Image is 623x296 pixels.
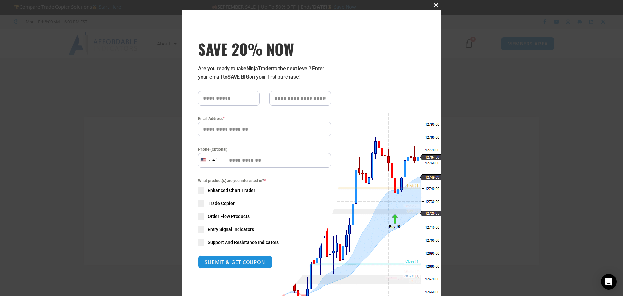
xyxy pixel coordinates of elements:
button: Selected country [198,153,219,168]
span: What product(s) are you interested in? [198,177,331,184]
span: Support And Resistance Indicators [208,239,279,246]
div: Open Intercom Messenger [601,274,617,290]
span: Trade Copier [208,200,235,207]
p: Are you ready to take to the next level? Enter your email to on your first purchase! [198,64,331,81]
span: Entry Signal Indicators [208,226,254,233]
span: Order Flow Products [208,213,250,220]
strong: SAVE BIG [227,74,249,80]
div: +1 [212,156,219,165]
label: Order Flow Products [198,213,331,220]
button: SUBMIT & GET COUPON [198,255,272,269]
label: Trade Copier [198,200,331,207]
span: Enhanced Chart Trader [208,187,255,194]
h3: SAVE 20% NOW [198,40,331,58]
label: Enhanced Chart Trader [198,187,331,194]
label: Phone (Optional) [198,146,331,153]
strong: NinjaTrader [246,65,273,71]
label: Support And Resistance Indicators [198,239,331,246]
label: Email Address [198,115,331,122]
label: Entry Signal Indicators [198,226,331,233]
